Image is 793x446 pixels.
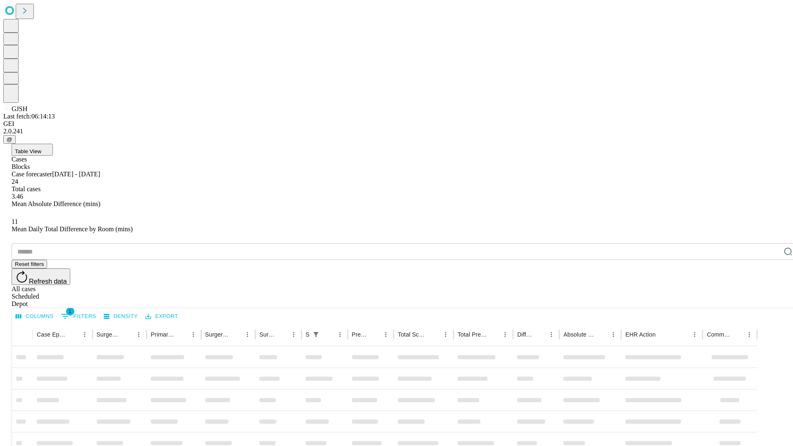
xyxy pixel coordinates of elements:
span: Table View [15,148,41,154]
button: Menu [743,329,755,340]
button: Sort [428,329,440,340]
button: Sort [732,329,743,340]
button: Menu [242,329,253,340]
span: Mean Absolute Difference (mins) [12,200,100,207]
span: GJSH [12,105,27,112]
span: Last fetch: 06:14:13 [3,113,55,120]
div: Predicted In Room Duration [352,331,368,338]
span: Refresh data [29,278,67,285]
div: Total Scheduled Duration [398,331,427,338]
div: Primary Service [151,331,175,338]
span: Total cases [12,185,40,192]
button: Show filters [59,310,98,323]
button: Density [102,310,140,323]
div: Surgeon Name [97,331,121,338]
button: Sort [368,329,380,340]
button: Menu [380,329,392,340]
span: 24 [12,178,18,185]
button: Sort [121,329,133,340]
div: EHR Action [625,331,655,338]
button: Sort [534,329,546,340]
button: Menu [188,329,199,340]
button: Sort [323,329,334,340]
div: Surgery Name [205,331,229,338]
span: 1 [66,307,74,316]
button: Sort [488,329,499,340]
button: Menu [79,329,90,340]
div: Difference [517,331,533,338]
div: 1 active filter [310,329,322,340]
button: Export [143,310,180,323]
button: Menu [499,329,511,340]
div: GEI [3,120,790,128]
button: Menu [546,329,557,340]
div: Scheduled In Room Duration [306,331,309,338]
div: Comments [707,331,731,338]
span: Case forecaster [12,171,52,178]
span: [DATE] - [DATE] [52,171,100,178]
button: Sort [276,329,288,340]
div: 2.0.241 [3,128,790,135]
button: Sort [656,329,668,340]
button: Menu [689,329,700,340]
span: 11 [12,218,18,225]
button: Menu [288,329,299,340]
button: Select columns [14,310,56,323]
button: Refresh data [12,268,70,285]
button: Menu [334,329,346,340]
div: Case Epic Id [37,331,66,338]
button: @ [3,135,16,144]
button: Sort [67,329,79,340]
button: Menu [133,329,145,340]
button: Sort [230,329,242,340]
span: @ [7,136,12,142]
span: Mean Daily Total Difference by Room (mins) [12,225,133,232]
span: Reset filters [15,261,44,267]
div: Total Predicted Duration [458,331,487,338]
span: 3.46 [12,193,23,200]
button: Table View [12,144,53,156]
button: Menu [440,329,451,340]
button: Sort [176,329,188,340]
div: Absolute Difference [563,331,595,338]
button: Menu [608,329,619,340]
button: Sort [596,329,608,340]
div: Surgery Date [259,331,275,338]
button: Reset filters [12,260,47,268]
button: Show filters [310,329,322,340]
